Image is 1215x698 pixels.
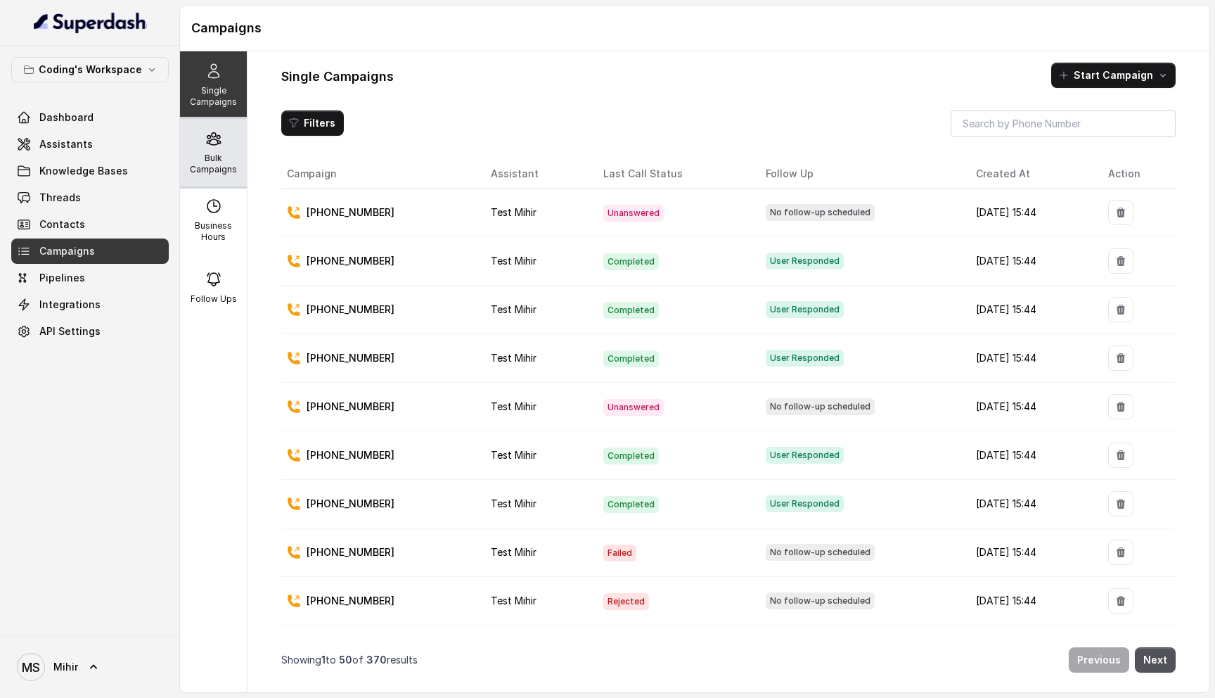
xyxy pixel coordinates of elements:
[281,160,480,189] th: Campaign
[307,545,394,559] p: [PHONE_NUMBER]
[491,303,536,315] span: Test Mihir
[766,350,844,367] span: User Responded
[186,220,241,243] p: Business Hours
[39,110,94,125] span: Dashboard
[186,85,241,108] p: Single Campaigns
[191,293,237,305] p: Follow Ups
[186,153,241,175] p: Bulk Campaigns
[603,399,664,416] span: Unanswered
[34,11,147,34] img: light.svg
[11,57,169,82] button: Coding's Workspace
[1097,160,1176,189] th: Action
[39,61,142,78] p: Coding's Workspace
[766,495,844,512] span: User Responded
[965,577,1097,626] td: [DATE] 15:44
[491,255,536,267] span: Test Mihir
[965,237,1097,286] td: [DATE] 15:44
[766,544,875,561] span: No follow-up scheduled
[307,448,394,462] p: [PHONE_NUMBER]
[965,334,1097,383] td: [DATE] 15:44
[491,400,536,412] span: Test Mihir
[281,110,344,136] button: Filters
[491,595,536,607] span: Test Mihir
[307,594,394,608] p: [PHONE_NUMBER]
[491,546,536,558] span: Test Mihir
[1051,63,1176,88] button: Start Campaign
[965,431,1097,480] td: [DATE] 15:44
[11,132,169,157] a: Assistants
[766,204,875,221] span: No follow-up scheduled
[965,189,1097,237] td: [DATE] 15:44
[281,65,394,88] h1: Single Campaigns
[307,303,394,317] p: [PHONE_NUMBER]
[39,244,95,258] span: Campaigns
[11,158,169,184] a: Knowledge Bases
[603,350,659,367] span: Completed
[491,206,536,218] span: Test Mihir
[1135,647,1176,673] button: Next
[339,654,352,666] span: 50
[11,185,169,210] a: Threads
[22,660,40,675] text: MS
[11,212,169,237] a: Contacts
[39,324,101,338] span: API Settings
[39,217,85,231] span: Contacts
[766,592,875,609] span: No follow-up scheduled
[491,352,536,364] span: Test Mihir
[965,626,1097,674] td: [DATE] 15:44
[281,653,418,667] p: Showing to of results
[307,497,394,511] p: [PHONE_NUMBER]
[754,160,964,189] th: Follow Up
[603,302,659,319] span: Completed
[366,654,387,666] span: 370
[307,205,394,220] p: [PHONE_NUMBER]
[603,545,636,561] span: Failed
[281,639,1176,681] nav: Pagination
[965,286,1097,334] td: [DATE] 15:44
[11,319,169,344] a: API Settings
[766,398,875,415] span: No follow-up scheduled
[480,160,592,189] th: Assistant
[603,205,664,222] span: Unanswered
[11,292,169,317] a: Integrations
[491,497,536,509] span: Test Mihir
[191,17,1198,39] h1: Campaigns
[307,254,394,268] p: [PHONE_NUMBER]
[965,160,1097,189] th: Created At
[39,271,85,285] span: Pipelines
[965,383,1097,431] td: [DATE] 15:44
[11,239,169,264] a: Campaigns
[11,105,169,130] a: Dashboard
[603,448,659,464] span: Completed
[965,480,1097,528] td: [DATE] 15:44
[307,351,394,365] p: [PHONE_NUMBER]
[321,654,326,666] span: 1
[766,301,844,318] span: User Responded
[307,400,394,414] p: [PHONE_NUMBER]
[39,164,128,178] span: Knowledge Bases
[603,253,659,270] span: Completed
[951,110,1176,137] input: Search by Phone Number
[491,449,536,461] span: Test Mihir
[39,298,101,312] span: Integrations
[603,496,659,513] span: Completed
[39,191,81,205] span: Threads
[39,137,93,151] span: Assistants
[11,265,169,291] a: Pipelines
[53,660,78,674] span: Mihir
[766,253,844,269] span: User Responded
[11,647,169,687] a: Mihir
[766,447,844,464] span: User Responded
[603,593,649,610] span: Rejected
[965,528,1097,577] td: [DATE] 15:44
[1069,647,1129,673] button: Previous
[592,160,754,189] th: Last Call Status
